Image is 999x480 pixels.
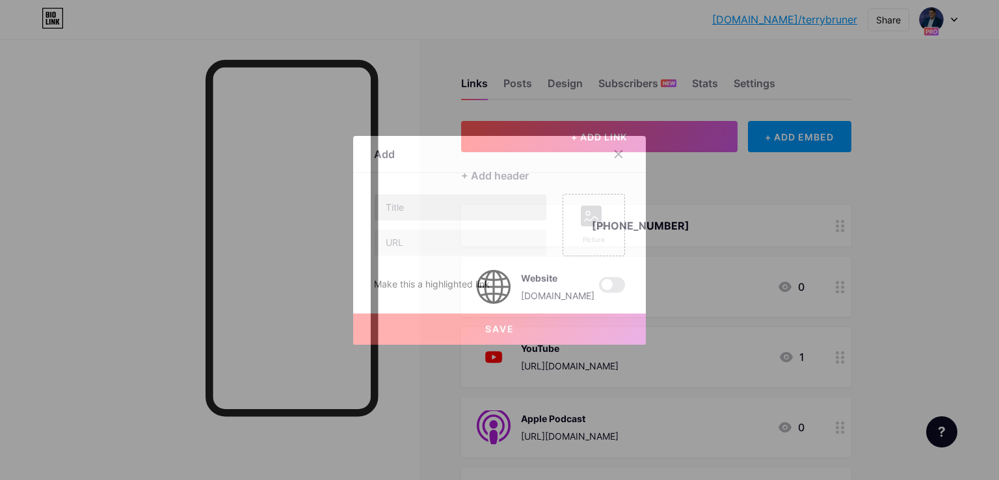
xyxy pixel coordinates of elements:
input: URL [375,230,546,256]
div: Add [374,146,395,162]
div: Make this a highlighted link [374,277,490,293]
input: Title [375,194,546,220]
span: Save [485,323,514,334]
button: Save [353,313,646,345]
div: Picture [581,235,607,245]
